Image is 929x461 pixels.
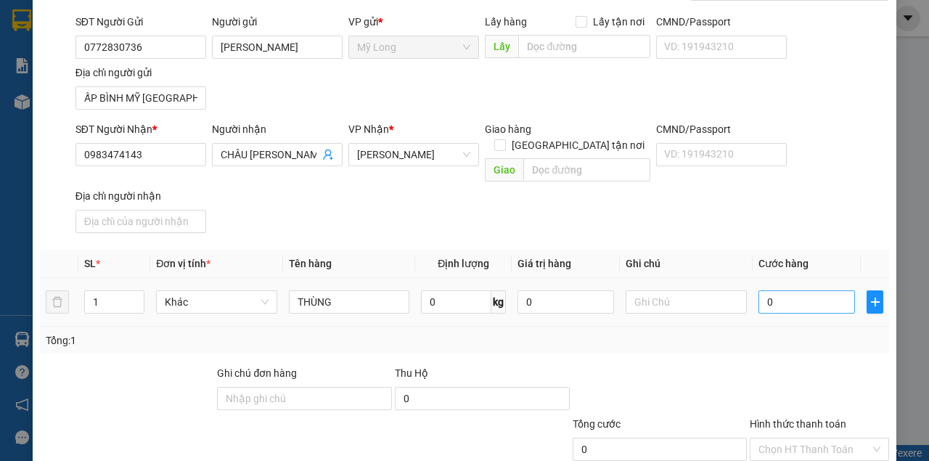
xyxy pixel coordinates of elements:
span: Tổng cước [573,418,621,430]
span: Thu Hộ [395,367,428,379]
span: Tên hàng [289,258,332,269]
span: SL [84,258,96,269]
label: Ghi chú đơn hàng [217,367,297,379]
span: Lấy hàng [485,16,527,28]
div: Địa chỉ người nhận [75,188,206,204]
span: Đơn vị tính [156,258,210,269]
span: kg [491,290,506,314]
input: Dọc đường [518,35,650,58]
div: [GEOGRAPHIC_DATA] [170,12,317,45]
div: Địa chỉ người gửi [75,65,206,81]
div: [PERSON_NAME] [12,30,160,47]
button: plus [867,290,883,314]
input: VD: Bàn, Ghế [289,290,410,314]
span: Giao hàng [485,123,531,135]
div: SĐT Người Nhận [75,121,206,137]
input: Địa chỉ của người nhận [75,210,206,233]
span: VP Nhận [348,123,389,135]
span: Khác [165,291,269,313]
span: Cước hàng [758,258,809,269]
div: SĐT Người Gửi [75,14,206,30]
span: Mỹ Long [357,36,470,58]
span: Cao Lãnh [357,144,470,166]
div: 0778009922 [170,62,317,83]
th: Ghi chú [620,250,753,278]
span: Giao [485,158,523,181]
div: 0336621301 [12,47,160,68]
span: Lấy [485,35,518,58]
label: Hình thức thanh toán [750,418,846,430]
span: [GEOGRAPHIC_DATA] tận nơi [506,137,650,153]
div: CMND/Passport [656,121,787,137]
button: delete [46,290,69,314]
span: Lấy tận nơi [587,14,650,30]
input: Ghi chú đơn hàng [217,387,392,410]
span: Nhận: [170,12,205,28]
input: Địa chỉ của người gửi [75,86,206,110]
div: TỔ 5 ẤP ĐÔNG [GEOGRAPHIC_DATA] [12,68,160,102]
div: TIẾN [170,45,317,62]
span: Gửi: [12,14,35,29]
div: Người gửi [212,14,343,30]
div: VP gửi [348,14,479,30]
input: 0 [517,290,614,314]
div: Người nhận [212,121,343,137]
input: Ghi Chú [626,290,747,314]
div: Tổng: 1 [46,333,360,348]
div: CMND/Passport [656,14,787,30]
span: user-add [322,149,334,160]
span: plus [867,296,883,308]
span: Giá trị hàng [517,258,571,269]
input: Dọc đường [523,158,650,181]
div: Mỹ Long [12,12,160,30]
span: Định lượng [438,258,489,269]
